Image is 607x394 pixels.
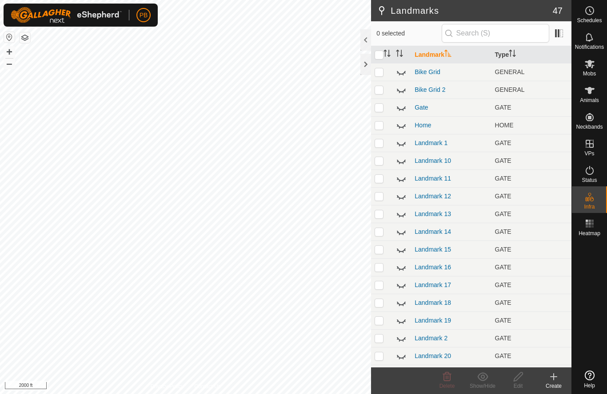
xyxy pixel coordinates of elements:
span: Schedules [577,18,602,23]
span: Delete [439,383,455,389]
span: GATE [495,281,511,288]
div: Create [536,382,571,390]
th: Landmark [411,46,491,63]
a: Landmark 19 [415,317,451,324]
span: Neckbands [576,124,603,130]
span: GATE [495,175,511,182]
a: Landmark 1 [415,139,447,146]
a: Landmark 15 [415,246,451,253]
a: Landmark 11 [415,175,451,182]
a: Help [572,367,607,392]
h2: Landmarks [376,5,553,16]
span: 0 selected [376,29,441,38]
div: Show/Hide [465,382,500,390]
a: Landmark 2 [415,335,447,342]
span: GATE [495,210,511,217]
a: Landmark 16 [415,264,451,271]
button: + [4,47,15,57]
span: GATE [495,246,511,253]
p-sorticon: Activate to sort [396,51,403,58]
a: Landmark 12 [415,193,451,200]
div: Edit [500,382,536,390]
span: Notifications [575,44,604,50]
a: Contact Us [194,382,220,390]
a: Landmark 14 [415,228,451,235]
a: Bike Grid 2 [415,86,445,93]
span: GATE [495,299,511,306]
span: GATE [495,352,511,359]
span: GATE [495,193,511,200]
span: VPs [584,151,594,156]
span: Help [584,383,595,388]
span: Mobs [583,71,596,76]
p-sorticon: Activate to sort [444,51,451,58]
span: Infra [584,204,595,209]
a: Gate [415,104,428,111]
th: Type [491,46,571,63]
a: Landmark 17 [415,281,451,288]
span: GATE [495,157,511,164]
span: GATE [495,228,511,235]
span: Animals [580,98,599,103]
span: GENERAL [495,68,525,75]
span: Status [582,177,597,183]
a: Landmark 13 [415,210,451,217]
span: GATE [495,104,511,111]
span: GENERAL [495,86,525,93]
span: GATE [495,139,511,146]
a: Home [415,122,431,129]
p-sorticon: Activate to sort [509,51,516,58]
button: Map Layers [20,32,30,43]
a: Landmark 18 [415,299,451,306]
span: 47 [553,4,563,17]
a: Bike Grid [415,68,440,75]
span: GATE [495,335,511,342]
img: Gallagher Logo [11,7,122,23]
button: – [4,58,15,69]
span: Heatmap [579,231,600,236]
a: Landmark 20 [415,352,451,359]
a: Landmark 10 [415,157,451,164]
span: GATE [495,317,511,324]
span: GATE [495,264,511,271]
a: Privacy Policy [151,382,184,390]
button: Reset Map [4,32,15,43]
input: Search (S) [442,24,549,43]
span: HOME [495,122,514,129]
p-sorticon: Activate to sort [383,51,391,58]
span: PB [140,11,148,20]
